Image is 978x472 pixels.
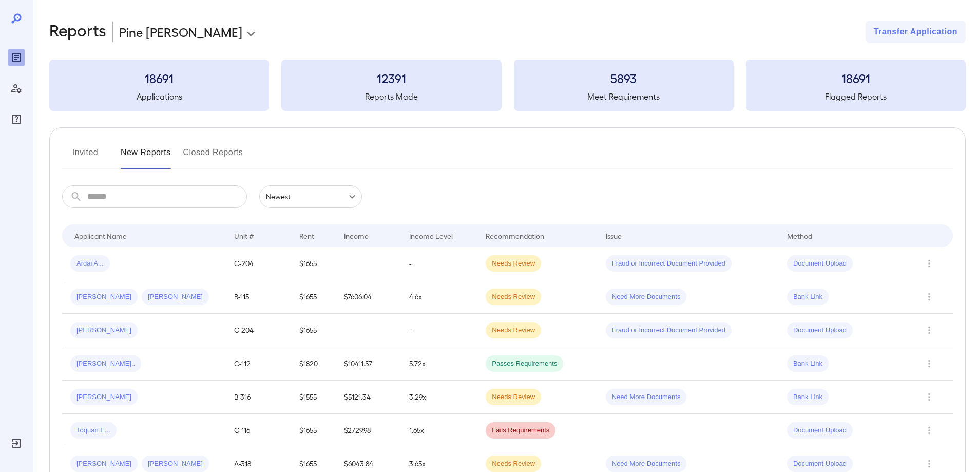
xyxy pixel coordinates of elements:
[70,426,117,436] span: Toquan E...
[486,292,541,302] span: Needs Review
[787,392,829,402] span: Bank Link
[291,381,336,414] td: $1555
[281,70,501,86] h3: 12391
[336,347,401,381] td: $10411.57
[226,347,291,381] td: C-112
[70,359,141,369] span: [PERSON_NAME]..
[8,80,25,97] div: Manage Users
[291,247,336,280] td: $1655
[226,280,291,314] td: B-115
[606,459,687,469] span: Need More Documents
[291,280,336,314] td: $1655
[486,230,544,242] div: Recommendation
[49,60,966,111] summary: 18691Applications12391Reports Made5893Meet Requirements18691Flagged Reports
[486,259,541,269] span: Needs Review
[183,144,243,169] button: Closed Reports
[49,90,269,103] h5: Applications
[787,359,829,369] span: Bank Link
[606,230,622,242] div: Issue
[486,326,541,335] span: Needs Review
[226,247,291,280] td: C-204
[336,414,401,447] td: $2729.98
[119,24,242,40] p: Pine [PERSON_NAME]
[234,230,254,242] div: Unit #
[401,381,477,414] td: 3.29x
[336,280,401,314] td: $7606.04
[409,230,453,242] div: Income Level
[746,90,966,103] h5: Flagged Reports
[226,381,291,414] td: B-316
[121,144,171,169] button: New Reports
[70,326,138,335] span: [PERSON_NAME]
[299,230,316,242] div: Rent
[486,459,541,469] span: Needs Review
[281,90,501,103] h5: Reports Made
[866,21,966,43] button: Transfer Application
[746,70,966,86] h3: 18691
[921,255,937,272] button: Row Actions
[291,314,336,347] td: $1655
[606,326,732,335] span: Fraud or Incorrect Document Provided
[49,70,269,86] h3: 18691
[142,459,209,469] span: [PERSON_NAME]
[921,355,937,372] button: Row Actions
[62,144,108,169] button: Invited
[921,322,937,338] button: Row Actions
[787,259,853,269] span: Document Upload
[787,230,812,242] div: Method
[344,230,369,242] div: Income
[291,347,336,381] td: $1820
[74,230,127,242] div: Applicant Name
[921,456,937,472] button: Row Actions
[226,414,291,447] td: C-116
[514,70,734,86] h3: 5893
[921,422,937,439] button: Row Actions
[226,314,291,347] td: C-204
[921,289,937,305] button: Row Actions
[486,392,541,402] span: Needs Review
[70,292,138,302] span: [PERSON_NAME]
[49,21,106,43] h2: Reports
[514,90,734,103] h5: Meet Requirements
[70,259,110,269] span: Ardai A...
[606,259,732,269] span: Fraud or Incorrect Document Provided
[606,392,687,402] span: Need More Documents
[401,414,477,447] td: 1.65x
[787,426,853,436] span: Document Upload
[787,459,853,469] span: Document Upload
[787,292,829,302] span: Bank Link
[259,185,362,208] div: Newest
[8,435,25,451] div: Log Out
[70,459,138,469] span: [PERSON_NAME]
[291,414,336,447] td: $1655
[401,247,477,280] td: -
[921,389,937,405] button: Row Actions
[486,426,555,436] span: Fails Requirements
[401,314,477,347] td: -
[142,292,209,302] span: [PERSON_NAME]
[336,381,401,414] td: $5121.34
[401,280,477,314] td: 4.6x
[486,359,563,369] span: Passes Requirements
[8,49,25,66] div: Reports
[606,292,687,302] span: Need More Documents
[70,392,138,402] span: [PERSON_NAME]
[787,326,853,335] span: Document Upload
[401,347,477,381] td: 5.72x
[8,111,25,127] div: FAQ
